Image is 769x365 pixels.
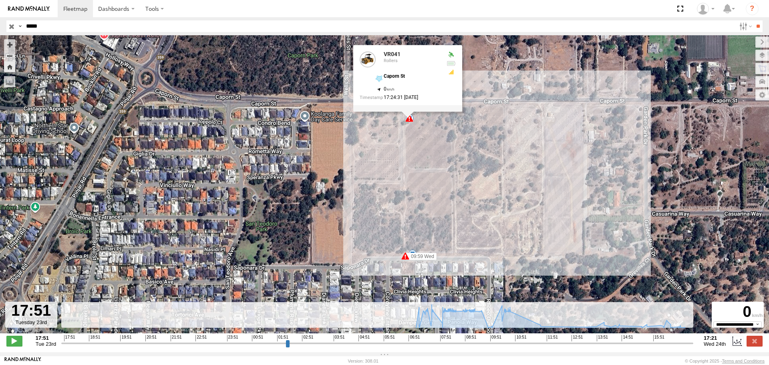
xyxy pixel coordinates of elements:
label: Map Settings [755,89,769,101]
label: Close [747,336,763,346]
span: 15:51 [653,335,664,341]
span: 20:51 [145,335,157,341]
span: 06:51 [409,335,420,341]
div: © Copyright 2025 - [685,359,765,363]
button: Zoom out [4,50,15,61]
div: VR041 [384,51,440,57]
label: Search Query [17,20,23,32]
span: 19:51 [120,335,131,341]
div: Luke Walker [694,3,717,15]
img: rand-logo.svg [8,6,50,12]
div: Valid GPS Fix [446,51,456,58]
strong: 17:51 [36,335,56,341]
span: 05:51 [384,335,395,341]
div: Date/time of location update [360,95,440,100]
span: Tue 23rd Sep 2025 [36,341,56,347]
div: No voltage information received from this device. [446,60,456,67]
div: 0 [713,303,763,321]
span: 21:51 [171,335,182,341]
span: 11:51 [547,335,558,341]
span: 12:51 [572,335,583,341]
i: ? [746,2,759,15]
span: 01:51 [277,335,288,341]
strong: 17:21 [704,335,726,341]
label: 09:59 Wed [405,253,437,260]
div: Version: 308.01 [348,359,378,363]
a: Visit our Website [4,357,41,365]
button: Zoom Home [4,61,15,72]
span: 22:51 [195,335,207,341]
div: Rollers [384,58,440,63]
div: Caporn St [384,74,440,79]
span: 00:51 [252,335,263,341]
label: Play/Stop [6,336,22,346]
span: 17:51 [64,335,75,341]
div: 15 [409,250,417,258]
span: 04:51 [358,335,370,341]
span: 10:51 [515,335,526,341]
button: Zoom in [4,39,15,50]
span: 09:51 [490,335,501,341]
div: GSM Signal = 3 [446,69,456,75]
span: 13:51 [597,335,608,341]
span: 08:51 [465,335,476,341]
span: 03:51 [334,335,345,341]
span: 0 [384,86,395,92]
label: Measure [4,76,15,87]
span: Wed 24th Sep 2025 [704,341,726,347]
span: 23:51 [227,335,238,341]
a: Terms and Conditions [722,359,765,363]
span: 07:51 [440,335,451,341]
span: 02:51 [302,335,313,341]
span: 18:51 [89,335,100,341]
span: 14:51 [622,335,633,341]
label: Search Filter Options [736,20,753,32]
